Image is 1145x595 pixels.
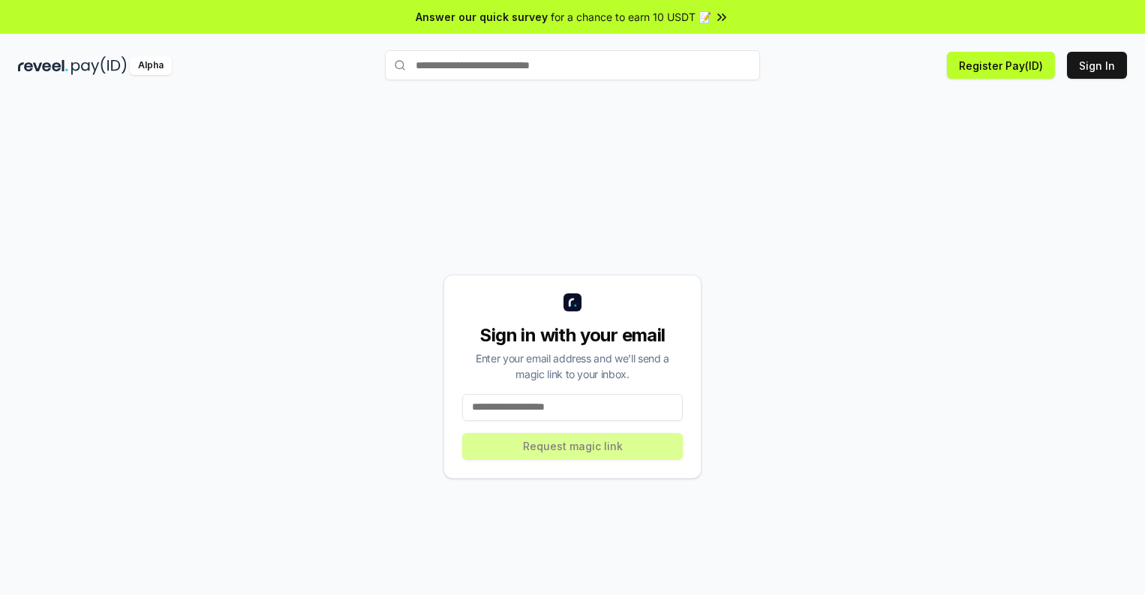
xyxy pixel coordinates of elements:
img: logo_small [563,293,582,311]
div: Sign in with your email [462,323,683,347]
span: for a chance to earn 10 USDT 📝 [551,9,711,25]
div: Alpha [130,56,172,75]
button: Register Pay(ID) [947,52,1055,79]
span: Answer our quick survey [416,9,548,25]
img: reveel_dark [18,56,68,75]
img: pay_id [71,56,127,75]
div: Enter your email address and we’ll send a magic link to your inbox. [462,350,683,382]
button: Sign In [1067,52,1127,79]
